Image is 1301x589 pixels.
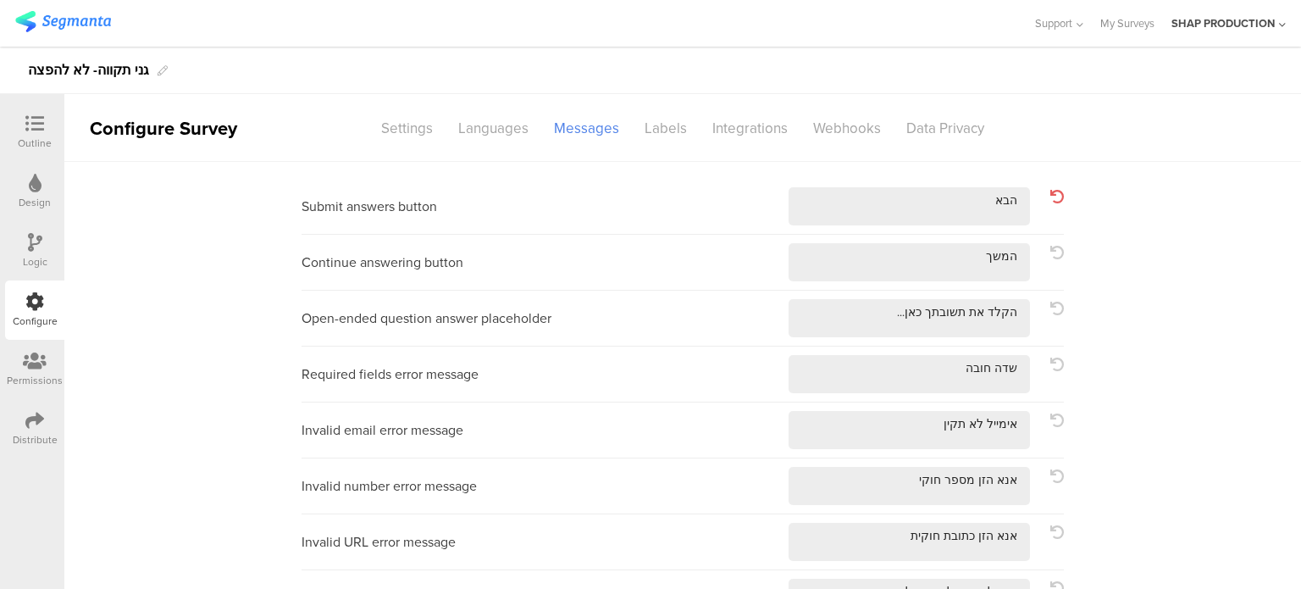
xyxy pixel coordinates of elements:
[19,195,51,210] div: Design
[446,114,541,143] div: Languages
[1035,15,1072,31] span: Support
[302,309,551,327] div: Open-ended question answer placeholder
[302,253,463,271] div: Continue answering button
[302,477,477,495] div: Invalid number error message
[28,57,149,84] div: גני תקווה- לא להפצה
[13,314,58,329] div: Configure
[632,114,700,143] div: Labels
[894,114,997,143] div: Data Privacy
[302,533,456,551] div: Invalid URL error message
[800,114,894,143] div: Webhooks
[13,432,58,447] div: Distribute
[7,373,63,388] div: Permissions
[700,114,800,143] div: Integrations
[18,136,52,151] div: Outline
[23,254,47,269] div: Logic
[1171,15,1275,31] div: SHAP PRODUCTION
[302,421,463,439] div: Invalid email error message
[541,114,632,143] div: Messages
[302,365,479,383] div: Required fields error message
[368,114,446,143] div: Settings
[64,114,259,142] div: Configure Survey
[15,11,111,32] img: segmanta logo
[302,197,437,215] div: Submit answers button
